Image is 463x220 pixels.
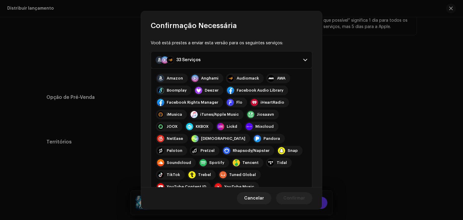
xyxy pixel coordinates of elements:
[236,100,242,105] div: Flo
[242,160,259,165] div: Tencent
[237,88,283,93] div: Facebook Audio Library
[151,21,237,30] span: Confirmação Necessária
[209,160,224,165] div: Spotify
[167,160,191,165] div: Soundcloud
[200,148,215,153] div: Pretzel
[277,160,287,165] div: Tidal
[205,88,219,93] div: Deezer
[176,58,201,62] div: 33 Serviços
[257,112,274,117] div: Jiosaavn
[151,69,312,197] p-accordion-content: 33 Serviços
[283,192,305,204] span: Confirmar
[200,112,239,117] div: iTunes/Apple Music
[167,88,187,93] div: Boomplay
[201,136,245,141] div: [DEMOGRAPHIC_DATA]
[167,112,182,117] div: iMusica
[227,124,237,129] div: Lickd
[167,76,183,81] div: Amazon
[167,124,178,129] div: JOOX
[167,148,182,153] div: Peloton
[167,172,180,177] div: TikTok
[255,124,274,129] div: Mixcloud
[233,148,269,153] div: Rhapsody/Napster
[229,172,256,177] div: Tuned Global
[260,100,284,105] div: iHeartRadio
[198,172,211,177] div: Trebel
[167,136,183,141] div: NetEase
[276,192,312,204] button: Confirmar
[244,192,264,204] span: Cancelar
[237,192,271,204] button: Cancelar
[237,76,259,81] div: Audiomack
[288,148,298,153] div: Snap
[277,76,285,81] div: AWA
[151,51,312,69] p-accordion-header: 33 Serviços
[167,184,206,189] div: YouTube Content ID
[151,40,312,46] div: Você está prestes a enviar esta versão para os seguintes serviços:
[263,136,280,141] div: Pandora
[167,100,218,105] div: Facebook Rights Manager
[224,184,254,189] div: YouTube Music
[201,76,219,81] div: Anghami
[196,124,209,129] div: KKBOX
